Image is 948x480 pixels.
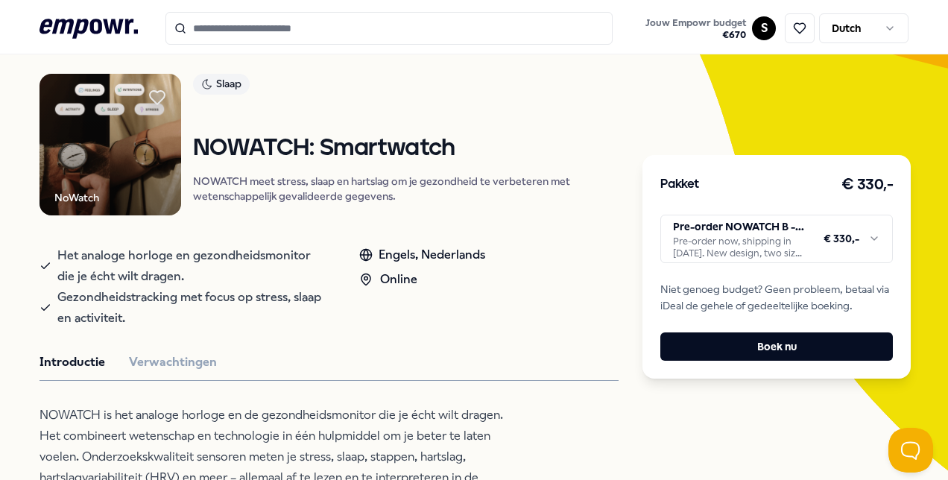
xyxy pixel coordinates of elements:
[39,353,105,372] button: Introductie
[639,13,752,44] a: Jouw Empowr budget€670
[841,173,894,197] h3: € 330,-
[57,287,329,329] span: Gezondheidstracking met focus op stress, slaap en activiteit.
[359,270,485,289] div: Online
[165,12,613,45] input: Search for products, categories or subcategories
[54,189,99,206] div: NoWatch
[193,174,619,203] p: NOWATCH meet stress, slaap en hartslag om je gezondheid te verbeteren met wetenschappelijk gevali...
[193,74,250,95] div: Slaap
[645,29,746,41] span: € 670
[57,245,329,287] span: Het analoge horloge en gezondheidsmonitor die je écht wilt dragen.
[660,281,893,315] span: Niet genoeg budget? Geen probleem, betaal via iDeal de gehele of gedeeltelijke boeking.
[39,74,181,215] img: Product Image
[193,136,619,162] h1: NOWATCH: Smartwatch
[645,17,746,29] span: Jouw Empowr budget
[129,353,217,372] button: Verwachtingen
[888,428,933,473] iframe: Help Scout Beacon - Open
[752,16,776,40] button: S
[359,245,485,265] div: Engels, Nederlands
[660,175,699,195] h3: Pakket
[660,332,893,361] button: Boek nu
[642,14,749,44] button: Jouw Empowr budget€670
[193,74,619,100] a: Slaap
